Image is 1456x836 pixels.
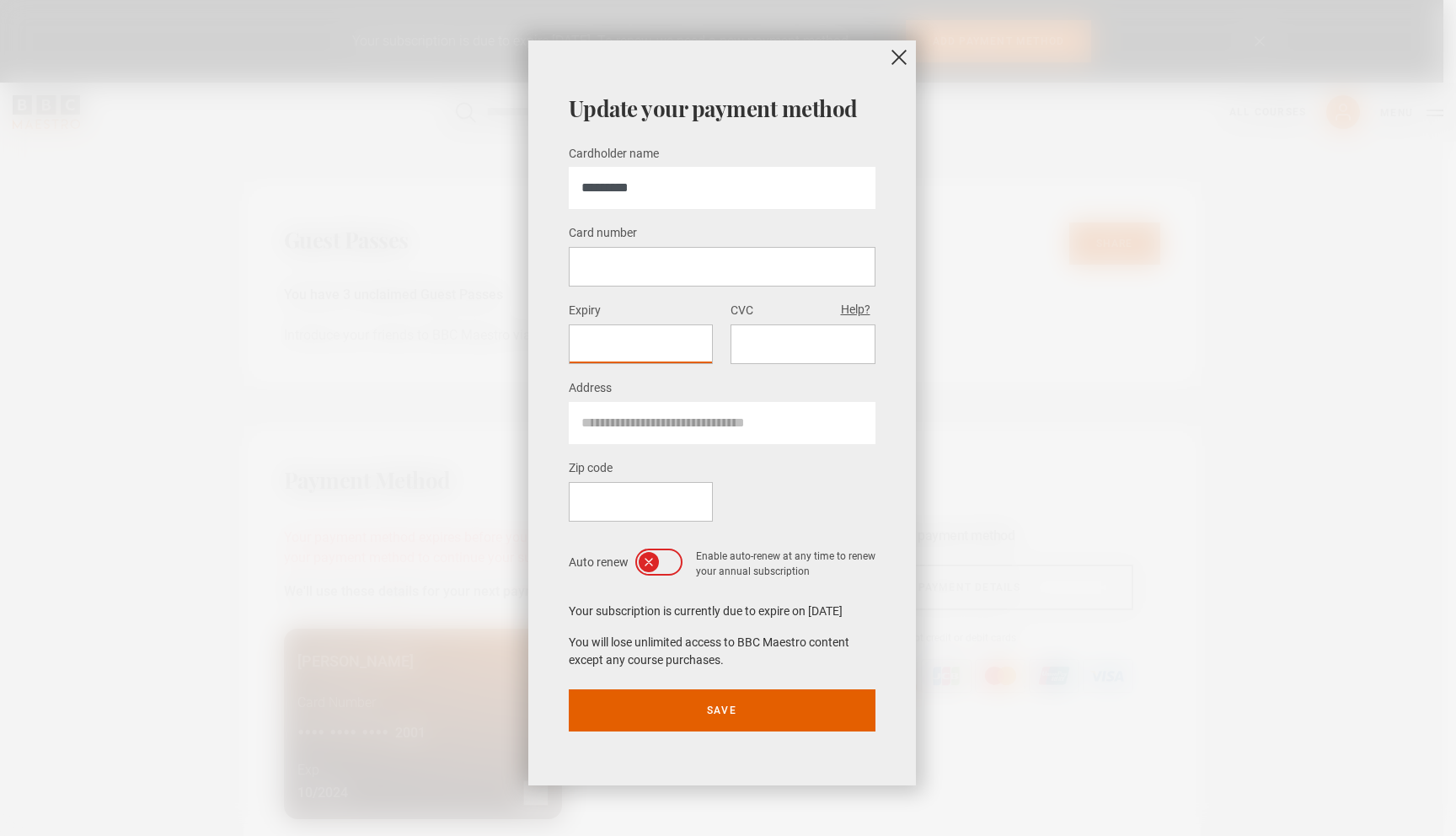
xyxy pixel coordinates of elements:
p: Your subscription is currently due to expire on [DATE] [569,603,875,620]
iframe: Secure CVC input frame [744,336,861,352]
h2: Update your payment method [569,94,875,123]
p: You will lose unlimited access to BBC Maestro content except any course purchases. [569,634,875,669]
iframe: Secure expiration date input frame [582,336,699,352]
label: Zip code [569,458,613,479]
label: Address [569,378,612,399]
p: Enable auto-renew at any time to renew your annual subscription [696,549,875,582]
iframe: Secure postal code input frame [582,494,699,510]
button: close [882,40,916,74]
label: Expiry [569,301,601,321]
label: Cardholder name [569,144,659,164]
label: Card number [569,223,637,244]
iframe: Secure card number input frame [582,259,862,275]
label: CVC [731,301,753,321]
span: Auto renew [569,554,629,571]
button: Save [569,689,875,731]
button: Help? [836,299,875,321]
